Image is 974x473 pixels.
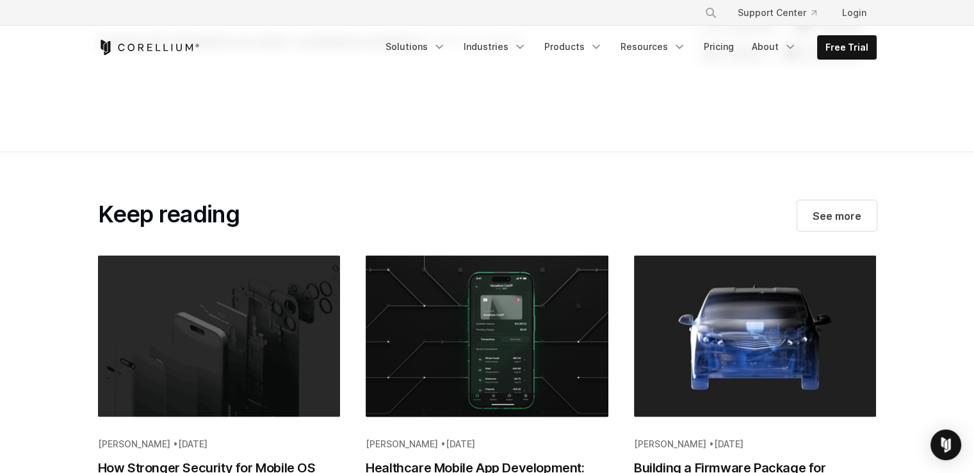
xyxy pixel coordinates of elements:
[98,40,200,55] a: Corellium Home
[366,256,608,427] img: Healthcare Mobile App Development: Mergers and Acquisitions Increase Risks
[696,35,742,58] a: Pricing
[699,1,722,24] button: Search
[634,256,877,417] img: Building a Firmware Package for Corellium Atlas
[378,35,877,60] div: Navigation Menu
[446,438,475,449] span: [DATE]
[98,438,341,451] div: [PERSON_NAME] •
[98,256,341,417] img: How Stronger Security for Mobile OS Creates Challenges for Testing Applications
[930,429,961,460] div: Open Intercom Messenger
[727,1,827,24] a: Support Center
[744,35,804,58] a: About
[178,438,207,449] span: [DATE]
[832,1,877,24] a: Login
[689,1,877,24] div: Navigation Menu
[378,35,453,58] a: Solutions
[714,438,743,449] span: [DATE]
[634,438,877,451] div: [PERSON_NAME] •
[613,35,694,58] a: Resources
[456,35,534,58] a: Industries
[98,201,239,229] h2: Keep reading
[797,201,877,231] a: See more
[537,35,610,58] a: Products
[366,438,608,451] div: [PERSON_NAME] •
[818,36,876,59] a: Free Trial
[813,208,861,224] span: See more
